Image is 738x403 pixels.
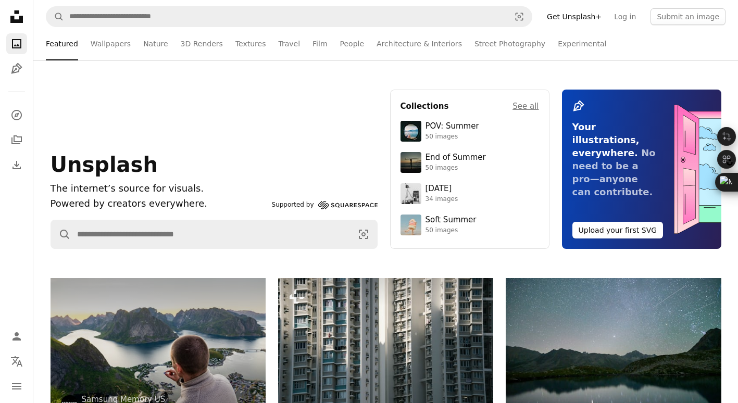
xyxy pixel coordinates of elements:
img: premium_photo-1749544311043-3a6a0c8d54af [401,215,421,235]
button: Search Unsplash [46,7,64,27]
div: 50 images [426,133,479,141]
a: Street Photography [474,27,545,60]
a: Illustrations [6,58,27,79]
h4: Collections [401,100,449,112]
p: Powered by creators everywhere. [51,196,268,211]
div: 50 images [426,226,477,235]
div: 50 images [426,164,486,172]
a: Get Unsplash+ [541,8,608,25]
form: Find visuals sitewide [51,220,378,249]
a: 3D Renders [181,27,223,60]
a: Experimental [558,27,606,60]
a: Nature [143,27,168,60]
a: POV: Summer50 images [401,121,539,142]
a: Collections [6,130,27,150]
a: Download History [6,155,27,175]
a: Explore [6,105,27,125]
div: Soft Summer [426,215,477,225]
span: Unsplash [51,153,158,177]
a: People [340,27,365,60]
a: Tall apartment buildings with many windows and balconies. [278,343,493,352]
h1: The internet’s source for visuals. [51,181,268,196]
a: Home — Unsplash [6,6,27,29]
button: Visual search [507,7,532,27]
img: premium_photo-1753820185677-ab78a372b033 [401,121,421,142]
a: Log in [608,8,642,25]
a: [DATE]34 images [401,183,539,204]
button: Menu [6,376,27,397]
a: Photos [6,33,27,54]
div: [DATE] [426,184,458,194]
button: Language [6,351,27,372]
a: Soft Summer50 images [401,215,539,235]
button: Submit an image [651,8,726,25]
a: Wallpapers [91,27,131,60]
button: Upload your first SVG [572,222,664,238]
div: POV: Summer [426,121,479,132]
a: Travel [278,27,300,60]
a: Supported by [272,199,378,211]
img: premium_photo-1754398386796-ea3dec2a6302 [401,152,421,173]
a: End of Summer50 images [401,152,539,173]
img: photo-1682590564399-95f0109652fe [401,183,421,204]
form: Find visuals sitewide [46,6,532,27]
a: Man painting a scenic norwegian fjord landscape from above [51,345,266,354]
div: 34 images [426,195,458,204]
span: No need to be a pro—anyone can contribute. [572,147,656,197]
a: Starry night sky over a calm mountain lake [506,345,721,354]
a: See all [512,100,539,112]
a: Film [312,27,327,60]
span: Your illustrations, everywhere. [572,121,640,158]
div: End of Summer [426,153,486,163]
button: Visual search [350,220,377,248]
a: Log in / Sign up [6,326,27,347]
a: Textures [235,27,266,60]
a: Architecture & Interiors [377,27,462,60]
button: Search Unsplash [51,220,71,248]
